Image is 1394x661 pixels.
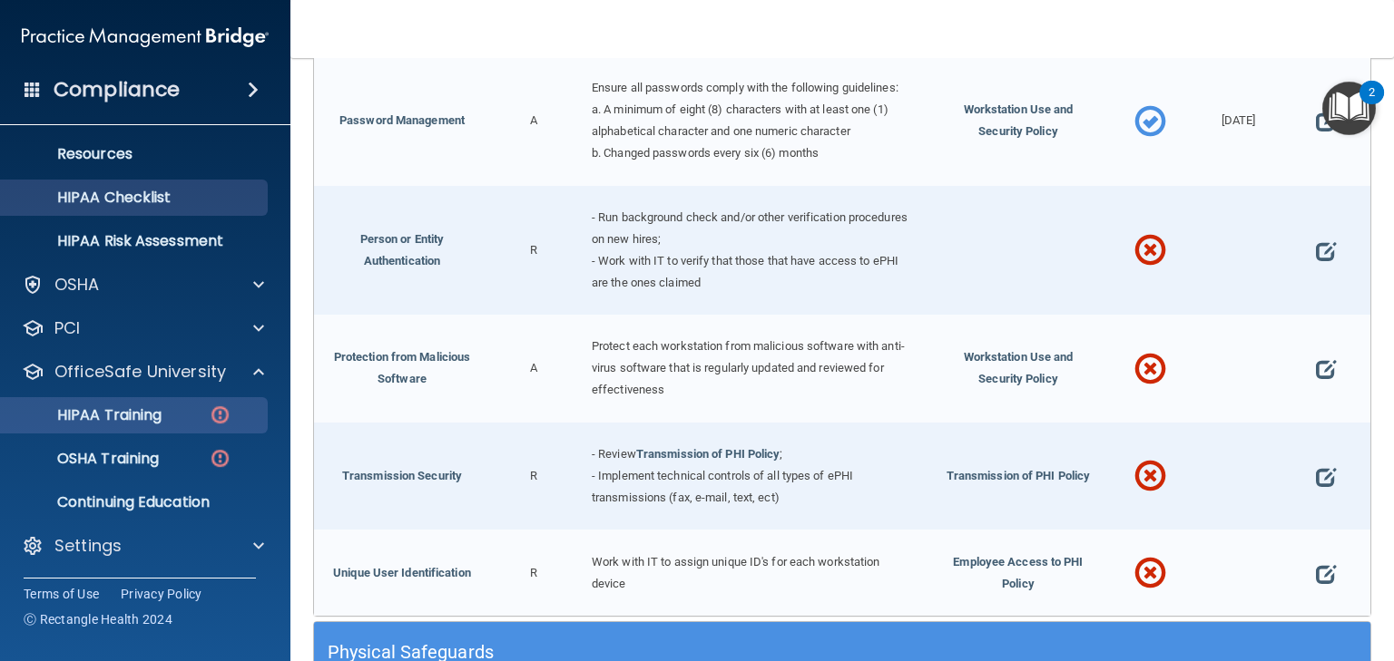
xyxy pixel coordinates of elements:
h4: Compliance [54,77,180,102]
div: R [490,423,578,530]
img: danger-circle.6113f641.png [209,447,231,470]
p: Continuing Education [12,493,260,511]
span: Protect each workstation from malicious software with anti-virus software that is regularly updat... [592,339,905,396]
a: PCI [22,317,264,339]
span: Workstation Use and Security Policy [964,350,1074,385]
a: Transmission of PHI Policy [636,447,780,461]
a: Password Management [339,113,465,127]
div: A [490,315,578,422]
span: a. A minimum of eight (8) characters with at least one (1) alphabetical character and one numeric... [592,102,888,138]
p: OSHA [54,274,100,296]
p: Resources [12,145,260,163]
span: - Implement technical controls of all types of ePHI transmissions (fax, e-mail, text, ect) [592,469,853,504]
p: OfficeSafe University [54,361,226,383]
img: danger-circle.6113f641.png [209,403,231,426]
p: HIPAA Risk Assessment [12,232,260,250]
span: Employee Access to PHI Policy [953,555,1083,590]
div: [DATE] [1194,56,1282,185]
div: A [490,56,578,185]
a: OSHA [22,274,264,296]
iframe: Drift Widget Chat Controller [1303,546,1372,615]
p: HIPAA Training [12,406,162,424]
span: - Review [592,447,636,461]
div: R [490,186,578,315]
a: Protection from Malicious Software [334,350,471,385]
span: Transmission of PHI Policy [947,469,1091,482]
div: R [490,530,578,616]
span: Workstation Use and Security Policy [964,102,1074,138]
a: Unique User Identification [333,566,471,579]
p: OSHA Training [12,450,159,468]
span: Ⓒ Rectangle Health 2024 [24,610,172,628]
button: Open Resource Center, 2 new notifications [1322,82,1376,135]
a: Settings [22,535,264,557]
div: 2 [1369,92,1375,116]
span: - Work with IT to verify that those that have access to ePHI are the ones claimed [592,254,898,289]
p: Settings [54,535,122,557]
a: Transmission Security [342,469,462,482]
a: Terms of Use [24,585,99,603]
a: Person or Entity Authentication [360,232,445,267]
a: Privacy Policy [121,585,202,603]
a: OfficeSafe University [22,361,264,383]
span: Work with IT to assign unique ID's for each workstation device [592,555,880,590]
img: PMB logo [22,19,269,55]
span: - Run background check and/or other verification procedures on new hires; [592,210,908,246]
span: b. Changed passwords every six (6) months [592,146,819,160]
span: ; [780,447,782,461]
p: PCI [54,317,80,339]
span: Ensure all passwords comply with the following guidelines: [592,81,898,94]
p: HIPAA Checklist [12,189,260,207]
